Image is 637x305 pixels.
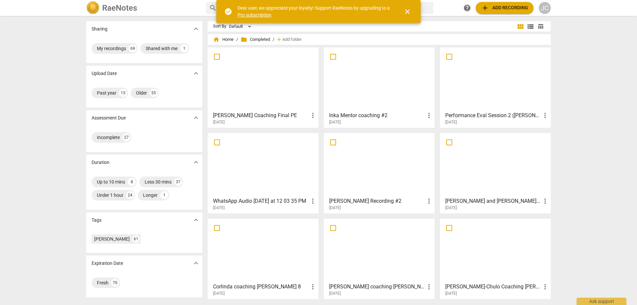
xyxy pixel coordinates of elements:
h3: Tyler and Heather Session 5 [445,197,541,205]
span: expand_more [192,25,200,33]
span: more_vert [541,283,549,291]
h3: Heather Young Recording #2 [329,197,425,205]
span: [DATE] [213,205,225,211]
span: view_module [517,23,525,31]
button: JC [539,2,551,14]
div: My recordings [97,45,126,52]
span: expand_more [192,69,200,77]
button: Upload [476,2,533,14]
a: Corlinda coaching [PERSON_NAME] 8[DATE] [210,221,316,296]
div: 61 [132,235,140,243]
span: more_vert [425,112,433,119]
span: check_circle [224,8,232,16]
p: Tags [92,217,102,224]
a: Inka Mentor coaching #2[DATE] [326,50,432,125]
button: Show more [191,157,201,167]
span: Home [213,36,234,43]
button: Table view [535,22,545,32]
span: expand_more [192,216,200,224]
div: [PERSON_NAME] [94,236,130,242]
a: Performance Eval Session 2 ([PERSON_NAME])[DATE] [442,50,548,125]
div: Sort By [213,24,226,29]
span: [DATE] [213,291,225,296]
p: Expiration Date [92,260,123,267]
span: [DATE] [329,291,341,296]
span: Completed [241,36,270,43]
h3: Corlinda coaching Katie 8 [213,283,309,291]
a: [PERSON_NAME] and [PERSON_NAME] Session 5[DATE] [442,135,548,210]
div: 70 [111,279,119,287]
span: / [273,37,274,42]
span: help [463,4,471,12]
button: Tile view [516,22,526,32]
a: WhatsApp Audio [DATE] at 12 03 35 PM[DATE] [210,135,316,210]
span: home [213,36,220,43]
span: expand_more [192,158,200,166]
div: Under 1 hour [97,192,123,198]
p: Sharing [92,26,107,33]
span: more_vert [309,283,317,291]
div: 1 [160,191,168,199]
button: Close [399,4,415,20]
div: Incomplete [97,134,120,141]
span: Add folder [282,37,302,42]
a: [PERSON_NAME] Coaching Final PE[DATE] [210,50,316,125]
span: / [236,37,238,42]
span: Add recording [481,4,528,12]
span: add [276,36,282,43]
div: Fresh [97,279,108,286]
div: Ask support [577,298,626,305]
p: Assessment Due [92,114,126,121]
div: 69 [129,44,137,52]
div: 24 [126,191,134,199]
div: Longer [143,192,158,198]
button: Show more [191,258,201,268]
span: more_vert [425,197,433,205]
div: 27 [122,133,130,141]
button: Show more [191,68,201,78]
span: close [403,8,411,16]
h2: RaeNotes [102,3,137,13]
span: [DATE] [329,119,341,125]
span: expand_more [192,114,200,122]
div: Dear user, we appreciate your loyalty! Support RaeNotes by upgrading to a [238,5,391,18]
button: List view [526,22,535,32]
h3: WhatsApp Audio 2025-01-23 at 12 03 35 PM [213,197,309,205]
div: Shared with me [146,45,177,52]
button: Show more [191,215,201,225]
span: more_vert [309,112,317,119]
span: add [481,4,489,12]
div: Past year [97,90,116,96]
span: [DATE] [213,119,225,125]
a: [PERSON_NAME]-Chulo Coaching [PERSON_NAME] [DATE][DATE] [442,221,548,296]
span: [DATE] [445,119,457,125]
a: Help [461,2,473,14]
p: Upload Date [92,70,117,77]
span: more_vert [309,197,317,205]
div: 15 [119,89,127,97]
h3: Giorgio coaching Katie 8/13/2024 [329,283,425,291]
span: more_vert [425,283,433,291]
span: expand_more [192,259,200,267]
h3: Lucia Coaching Final PE [213,112,309,119]
span: view_list [527,23,534,31]
button: Show more [191,24,201,34]
div: Default [229,21,253,32]
span: [DATE] [445,291,457,296]
span: search [209,4,217,12]
div: 37 [174,178,182,186]
a: [PERSON_NAME] Recording #2[DATE] [326,135,432,210]
span: more_vert [541,197,549,205]
h3: Inka Mentor coaching #2 [329,112,425,119]
div: Less 30 mins [145,179,172,185]
span: [DATE] [445,205,457,211]
h3: Performance Eval Session 2 (Katie Leonard) [445,112,541,119]
h3: Lisa Heggie-Chulo Coaching Danielle 8/13/2024 [445,283,541,291]
a: Pro subscription [238,12,271,18]
img: Logo [86,1,100,15]
button: Show more [191,113,201,123]
a: [PERSON_NAME] coaching [PERSON_NAME] [DATE][DATE] [326,221,432,296]
div: Up to 10 mins [97,179,125,185]
div: 55 [150,89,158,97]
